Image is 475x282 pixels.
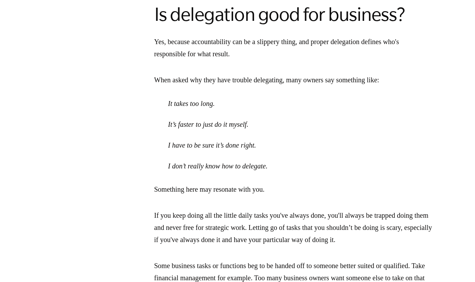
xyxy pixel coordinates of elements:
[168,100,215,107] em: It takes too long.
[154,36,432,60] p: Yes, because accountability can be a slippery thing, and proper delegation defines who's responsi...
[168,162,268,170] em: I don’t really know how to delegate.
[154,183,432,196] p: Something here may resonate with you.
[154,3,432,25] h2: Is delegation good for business?
[440,249,475,282] iframe: Chat Widget
[168,141,256,149] em: I have to be sure it’s done right.
[168,121,248,128] em: It’s faster to just do it myself.
[154,209,432,246] p: If you keep doing all the little daily tasks you've always done, you'll always be trapped doing t...
[154,74,432,86] p: When asked why they have trouble delegating, many owners say something like:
